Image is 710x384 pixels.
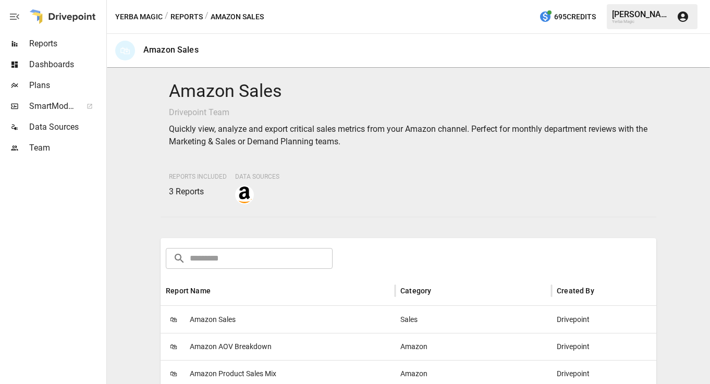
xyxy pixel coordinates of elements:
div: / [165,10,168,23]
div: Drivepoint [552,333,708,360]
span: 🛍 [166,339,181,354]
button: Sort [432,283,447,298]
h4: Amazon Sales [169,80,648,102]
span: Dashboards [29,58,104,71]
button: Sort [212,283,226,298]
span: Amazon AOV Breakdown [190,333,272,360]
p: 3 Reports [169,185,227,198]
span: Data Sources [235,173,279,180]
span: Data Sources [29,121,104,133]
div: Drivepoint [552,306,708,333]
div: Report Name [166,287,211,295]
div: Amazon [395,333,552,360]
div: Yerba Magic [612,19,670,24]
div: [PERSON_NAME] [612,9,670,19]
span: 695 Credits [554,10,596,23]
p: Drivepoint Team [169,106,648,119]
button: 695Credits [535,7,600,27]
div: Created By [557,287,594,295]
div: / [205,10,209,23]
img: amazon [236,187,253,203]
span: Reports Included [169,173,227,180]
span: 🛍 [166,312,181,327]
div: Amazon Sales [143,45,199,55]
span: Plans [29,79,104,92]
button: Yerba Magic [115,10,163,23]
div: 🛍 [115,41,135,60]
button: Reports [170,10,203,23]
span: 🛍 [166,366,181,381]
button: Sort [595,283,610,298]
span: Reports [29,38,104,50]
span: ™ [75,98,82,112]
div: Category [400,287,431,295]
span: SmartModel [29,100,75,113]
span: Amazon Sales [190,306,236,333]
p: Quickly view, analyze and export critical sales metrics from your Amazon channel. Perfect for mon... [169,123,648,148]
div: Sales [395,306,552,333]
span: Team [29,142,104,154]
